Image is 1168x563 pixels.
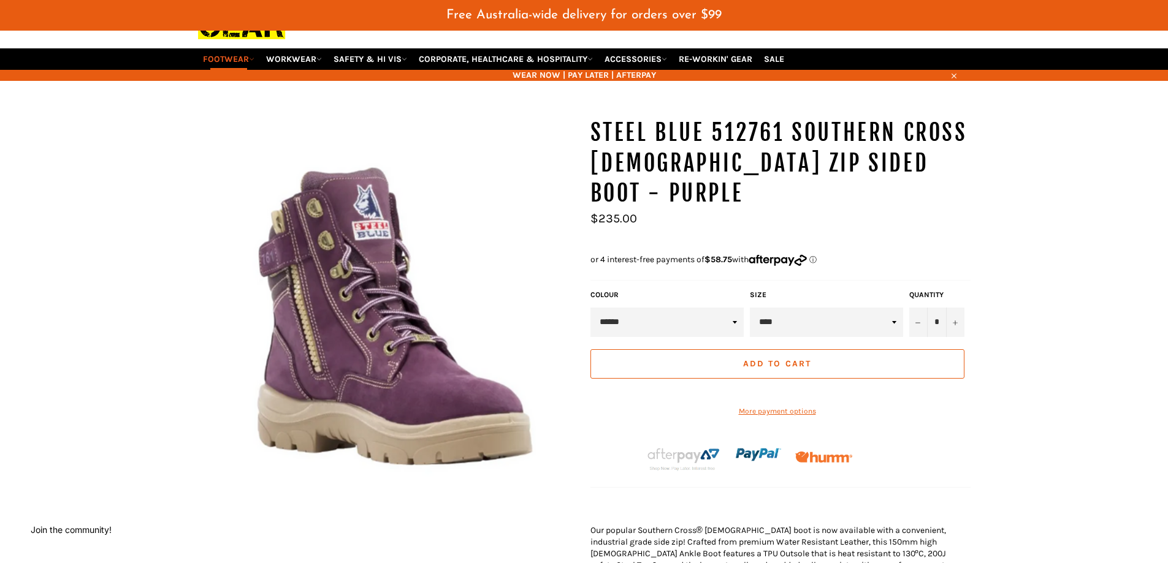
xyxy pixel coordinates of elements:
[759,48,789,70] a: SALE
[446,9,722,21] span: Free Australia-wide delivery for orders over $99
[736,432,781,477] img: paypal.png
[198,69,971,81] span: WEAR NOW | PAY LATER | AFTERPAY
[198,118,578,512] img: STEEL BLUE 512761 SOUTHERN CROSS LADIES ZIP SIDED BOOT - PURPLE - Workin' Gear
[795,452,852,463] img: Humm_core_logo_RGB-01_300x60px_small_195d8312-4386-4de7-b182-0ef9b6303a37.png
[674,48,757,70] a: RE-WORKIN' GEAR
[743,358,811,369] span: Add to Cart
[414,48,598,70] a: CORPORATE, HEALTHCARE & HOSPITALITY
[909,290,964,300] label: Quantity
[329,48,412,70] a: SAFETY & HI VIS
[590,406,964,417] a: More payment options
[646,446,722,472] img: Afterpay-Logo-on-dark-bg_large.png
[590,290,744,300] label: COLOUR
[946,308,964,337] button: Increase item quantity by one
[750,290,903,300] label: Size
[590,211,637,225] span: $235.00
[590,118,971,209] h1: STEEL BLUE 512761 SOUTHERN CROSS [DEMOGRAPHIC_DATA] ZIP SIDED BOOT - PURPLE
[909,308,928,337] button: Reduce item quantity by one
[600,48,672,70] a: ACCESSORIES
[31,524,112,535] button: Join the community!
[261,48,327,70] a: WORKWEAR
[198,48,259,70] a: FOOTWEAR
[590,349,964,379] button: Add to Cart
